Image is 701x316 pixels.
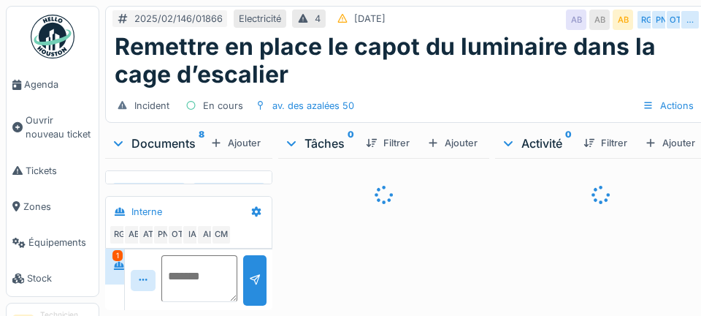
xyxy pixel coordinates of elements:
span: Tickets [26,164,93,178]
div: Filtrer [360,133,415,153]
div: av. des azalées 50 [272,99,354,113]
a: Stock [7,260,99,296]
span: Stock [27,271,93,285]
div: CM [211,225,231,245]
sup: 0 [348,135,354,152]
div: PN [651,10,671,30]
div: RG [636,10,656,30]
div: OT [167,225,188,245]
div: PN [153,225,173,245]
div: En cours [203,99,243,113]
div: Documents [111,135,204,152]
div: 2025/02/146/01866 [134,12,223,26]
a: Zones [7,189,99,225]
div: Ajouter [204,133,267,153]
div: Incident [134,99,169,113]
img: Badge_color-CXgf-gQk.svg [31,15,74,59]
div: AB [123,225,144,245]
div: AB [613,10,633,30]
a: Tickets [7,153,99,189]
div: Actions [636,95,700,116]
div: … [680,10,700,30]
div: AT [138,225,158,245]
span: Zones [23,200,93,214]
div: Activité [501,135,572,152]
sup: 8 [199,135,204,152]
div: [DATE] [354,12,386,26]
div: AB [589,10,610,30]
div: OT [665,10,686,30]
div: Tâches [284,135,354,152]
a: Agenda [7,67,99,102]
span: Agenda [24,78,93,91]
div: Electricité [239,12,281,26]
div: 1 [112,250,123,261]
div: RG [109,225,129,245]
h1: Remettre en place le capot du luminaire dans la cage d’escalier [115,33,697,89]
a: Ouvrir nouveau ticket [7,102,99,152]
span: Ouvrir nouveau ticket [26,113,93,141]
div: 4 [315,12,321,26]
div: AI [196,225,217,245]
div: AB [566,10,586,30]
div: Ajouter [421,133,483,153]
div: IA [182,225,202,245]
a: Équipements [7,225,99,260]
div: Filtrer [578,133,633,153]
div: Ajouter [639,133,701,153]
sup: 0 [565,135,572,152]
span: Équipements [28,236,93,249]
div: Interne [131,205,162,219]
